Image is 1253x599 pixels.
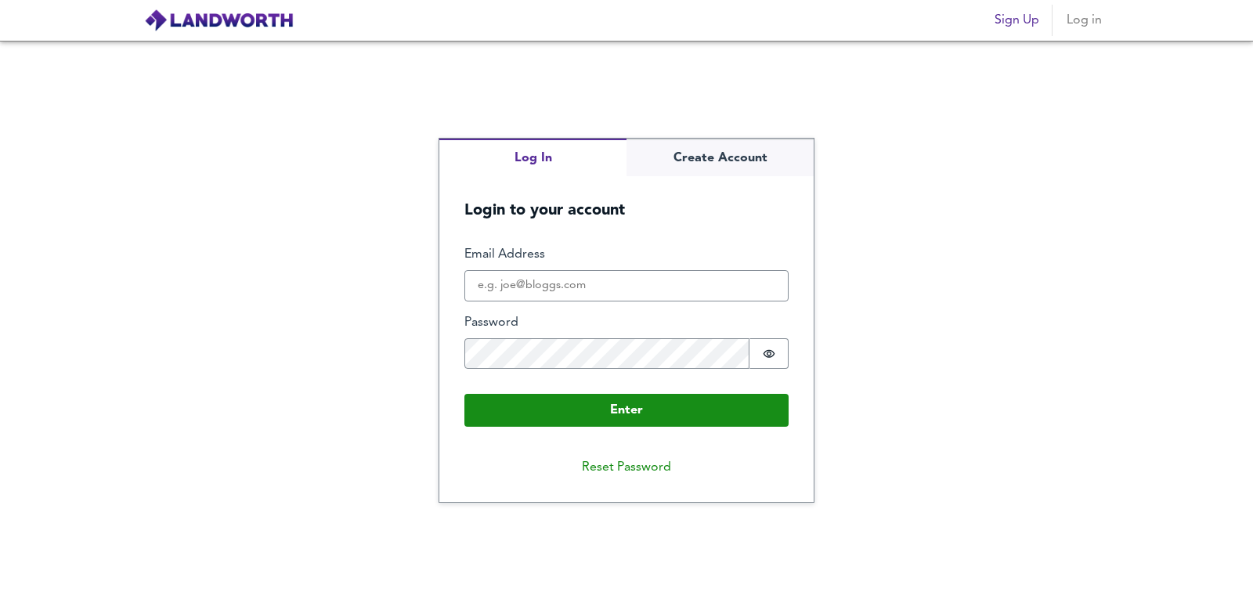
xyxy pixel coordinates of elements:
button: Reset Password [569,452,684,483]
img: logo [144,9,294,32]
button: Sign Up [988,5,1045,36]
button: Show password [749,338,789,370]
button: Log in [1059,5,1109,36]
input: e.g. joe@bloggs.com [464,270,789,301]
span: Log in [1065,9,1103,31]
button: Log In [439,139,626,177]
label: Password [464,314,789,332]
h5: Login to your account [439,176,814,221]
button: Create Account [626,139,814,177]
span: Sign Up [995,9,1039,31]
button: Enter [464,394,789,427]
label: Email Address [464,246,789,264]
